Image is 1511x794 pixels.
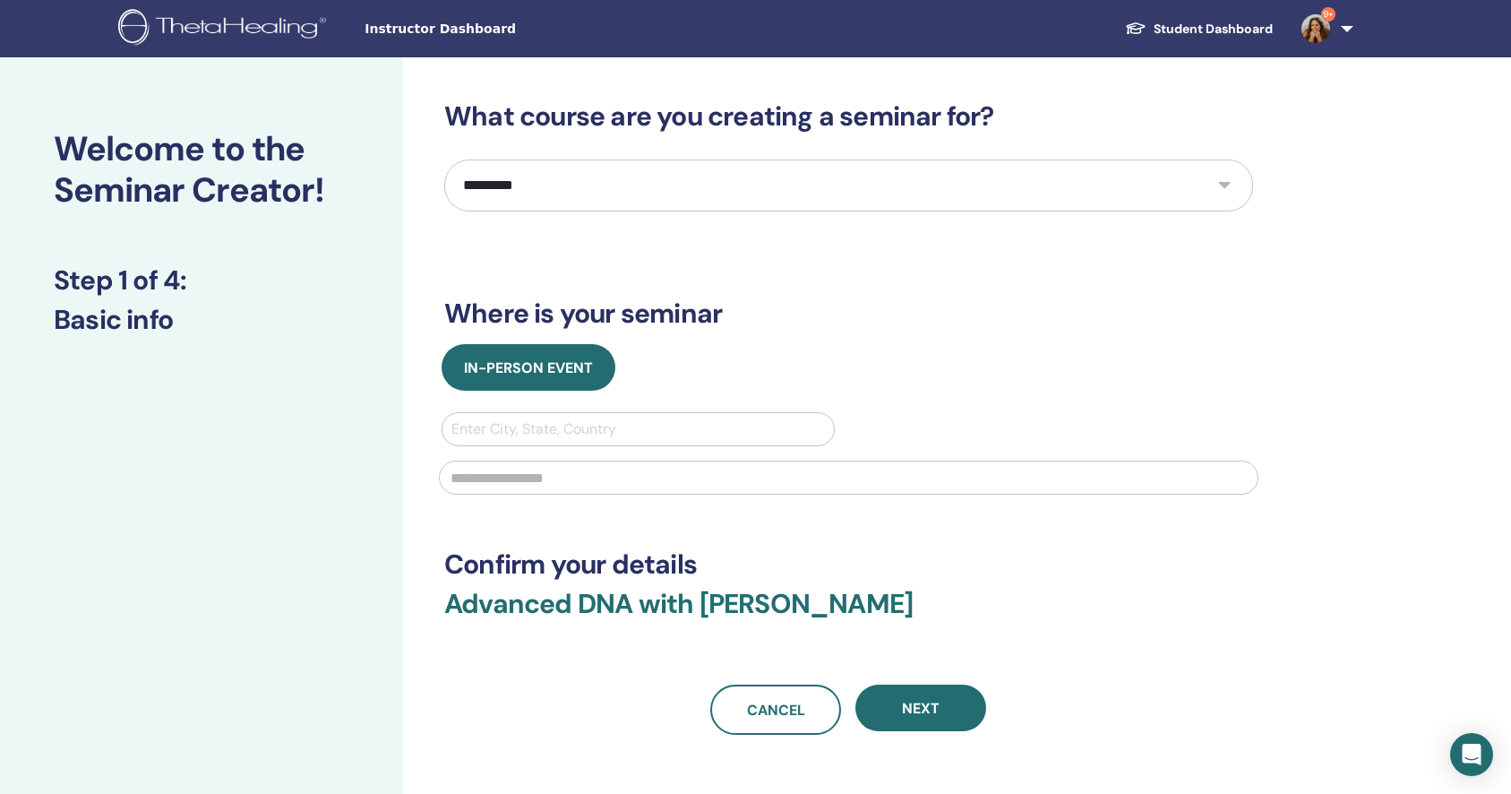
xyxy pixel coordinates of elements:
h3: Step 1 of 4 : [54,264,349,297]
img: graduation-cap-white.svg [1125,21,1146,36]
h3: Where is your seminar [444,298,1253,330]
span: Instructor Dashboard [365,20,633,39]
span: Cancel [747,701,805,720]
h3: What course are you creating a seminar for? [444,100,1253,133]
h3: Advanced DNA with [PERSON_NAME] [444,588,1253,642]
button: Next [855,685,986,731]
a: Cancel [710,685,841,735]
span: 9+ [1321,7,1335,22]
a: Student Dashboard [1111,13,1287,46]
img: logo.png [118,9,332,49]
h3: Basic info [54,304,349,336]
span: Next [902,699,940,718]
span: In-Person Event [464,358,593,377]
div: Open Intercom Messenger [1450,733,1493,776]
img: default.jpg [1301,14,1330,43]
button: In-Person Event [442,344,615,391]
h2: Welcome to the Seminar Creator! [54,129,349,211]
h3: Confirm your details [444,548,1253,581]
